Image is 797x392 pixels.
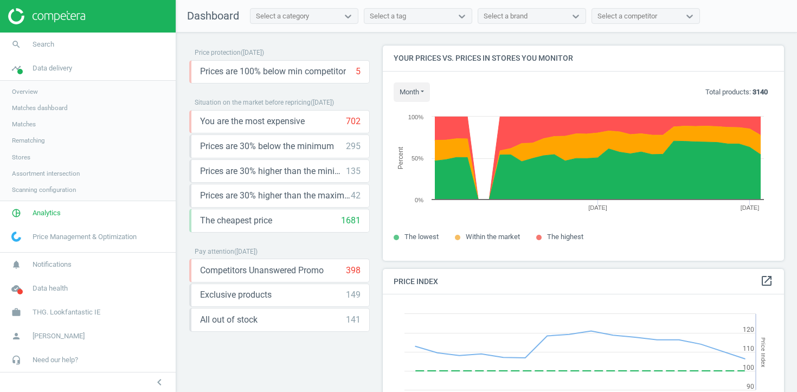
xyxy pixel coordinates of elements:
text: 110 [743,345,754,352]
i: work [6,302,27,323]
span: Stores [12,153,30,162]
span: Competitors Unanswered Promo [200,265,324,277]
span: Situation on the market before repricing [195,99,311,106]
span: Exclusive products [200,289,272,301]
i: pie_chart_outlined [6,203,27,223]
p: Total products: [705,87,768,97]
text: 90 [747,383,754,390]
span: The highest [547,233,583,241]
span: Prices are 30% below the minimum [200,140,334,152]
span: Price Management & Optimization [33,232,137,242]
div: 295 [346,140,361,152]
span: All out of stock [200,314,258,326]
i: chevron_left [153,376,166,389]
div: Select a tag [370,11,406,21]
span: The lowest [404,233,439,241]
img: wGWNvw8QSZomAAAAABJRU5ErkJggg== [11,232,21,242]
tspan: Price Index [760,337,767,367]
span: Assortment intersection [12,169,80,178]
div: 398 [346,265,361,277]
span: Overview [12,87,38,96]
i: timeline [6,58,27,79]
h4: Price Index [383,269,784,294]
span: Prices are 30% higher than the maximal [200,190,351,202]
span: Dashboard [187,9,239,22]
i: search [6,34,27,55]
div: 702 [346,115,361,127]
div: 149 [346,289,361,301]
text: 120 [743,326,754,333]
span: Data health [33,284,68,293]
div: Select a competitor [597,11,657,21]
i: person [6,326,27,346]
span: Matches [12,120,36,128]
span: ( [DATE] ) [234,248,258,255]
span: Rematching [12,136,45,145]
span: [PERSON_NAME] [33,331,85,341]
b: 3140 [753,88,768,96]
span: ( [DATE] ) [241,49,264,56]
text: 0% [415,197,423,203]
button: chevron_left [146,375,173,389]
div: 1681 [341,215,361,227]
span: Price protection [195,49,241,56]
span: THG. Lookfantastic IE [33,307,100,317]
span: Search [33,40,54,49]
div: 135 [346,165,361,177]
button: month [394,82,430,102]
text: 100 [743,364,754,371]
i: cloud_done [6,278,27,299]
span: Scanning configuration [12,185,76,194]
span: ( [DATE] ) [311,99,334,106]
span: Pay attention [195,248,234,255]
span: You are the most expensive [200,115,305,127]
i: notifications [6,254,27,275]
tspan: [DATE] [741,204,760,211]
div: Select a category [256,11,309,21]
tspan: Percent [397,146,404,169]
i: open_in_new [760,274,773,287]
span: Analytics [33,208,61,218]
text: 50% [412,155,423,162]
span: The cheapest price [200,215,272,227]
span: Prices are 30% higher than the minimum [200,165,346,177]
span: Matches dashboard [12,104,68,112]
i: headset_mic [6,350,27,370]
h4: Your prices vs. prices in stores you monitor [383,46,784,71]
span: Within the market [466,233,520,241]
div: Select a brand [484,11,528,21]
span: Notifications [33,260,72,269]
tspan: [DATE] [588,204,607,211]
span: Need our help? [33,355,78,365]
div: 5 [356,66,361,78]
a: open_in_new [760,274,773,288]
span: Data delivery [33,63,72,73]
div: 141 [346,314,361,326]
div: 42 [351,190,361,202]
span: Prices are 100% below min competitor [200,66,346,78]
text: 100% [408,114,423,120]
img: ajHJNr6hYgQAAAAASUVORK5CYII= [8,8,85,24]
